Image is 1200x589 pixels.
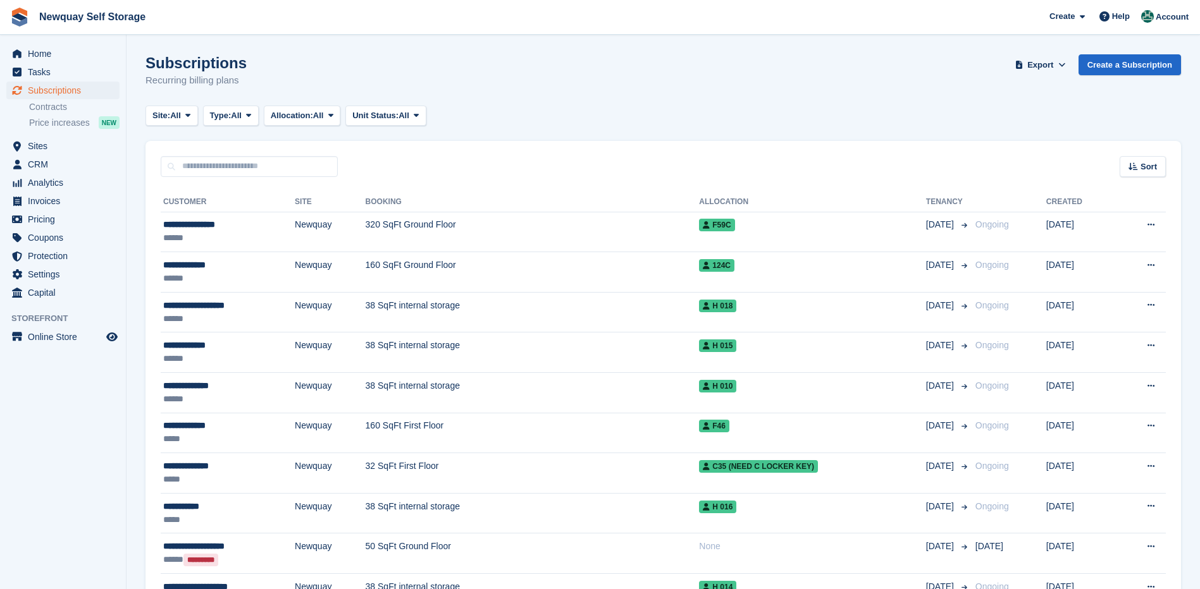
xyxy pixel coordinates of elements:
span: Unit Status: [352,109,399,122]
button: Allocation: All [264,106,341,126]
span: Home [28,45,104,63]
button: Unit Status: All [345,106,426,126]
th: Site [295,192,366,212]
a: menu [6,210,120,228]
a: Preview store [104,329,120,344]
td: 160 SqFt First Floor [366,413,700,453]
td: [DATE] [1046,413,1115,453]
span: CRM [28,155,104,173]
span: H 018 [699,300,736,312]
a: menu [6,174,120,191]
span: [DATE] [926,258,956,272]
td: [DATE] [1046,252,1115,293]
span: Ongoing [975,219,1009,229]
td: [DATE] [1046,373,1115,413]
span: [DATE] [926,339,956,352]
span: Ongoing [975,300,1009,310]
img: JON [1141,10,1154,23]
span: Create [1049,10,1075,23]
span: H 016 [699,501,736,513]
td: 38 SqFt internal storage [366,292,700,332]
button: Site: All [145,106,198,126]
td: 160 SqFt Ground Floor [366,252,700,293]
span: [DATE] [926,419,956,432]
span: F46 [699,420,729,432]
th: Allocation [699,192,926,212]
span: [DATE] [926,459,956,473]
td: Newquay [295,292,366,332]
a: Price increases NEW [29,116,120,130]
td: Newquay [295,212,366,252]
span: Tasks [28,63,104,81]
span: Help [1112,10,1130,23]
span: C35 (Need C Locker key) [699,460,818,473]
td: [DATE] [1046,332,1115,373]
span: Type: [210,109,232,122]
span: [DATE] [926,379,956,392]
td: 38 SqFt internal storage [366,493,700,533]
span: [DATE] [926,540,956,553]
a: Newquay Self Storage [34,6,151,27]
a: menu [6,284,120,301]
span: [DATE] [926,299,956,312]
span: H 015 [699,339,736,352]
span: F59C [699,219,734,231]
span: Invoices [28,192,104,210]
span: Storefront [11,312,126,325]
span: [DATE] [926,218,956,231]
td: Newquay [295,413,366,453]
button: Type: All [203,106,259,126]
td: Newquay [295,533,366,574]
span: Settings [28,265,104,283]
td: 320 SqFt Ground Floor [366,212,700,252]
a: menu [6,247,120,265]
span: Protection [28,247,104,265]
span: Ongoing [975,420,1009,430]
a: menu [6,63,120,81]
td: Newquay [295,373,366,413]
span: All [170,109,181,122]
th: Booking [366,192,700,212]
span: Ongoing [975,501,1009,511]
td: [DATE] [1046,493,1115,533]
td: 32 SqFt First Floor [366,453,700,494]
span: H 010 [699,380,736,392]
span: Price increases [29,117,90,129]
div: None [699,540,926,553]
td: Newquay [295,493,366,533]
span: Account [1156,11,1189,23]
td: [DATE] [1046,292,1115,332]
p: Recurring billing plans [145,73,247,88]
td: Newquay [295,252,366,293]
h1: Subscriptions [145,54,247,71]
a: menu [6,82,120,99]
th: Customer [161,192,295,212]
span: [DATE] [975,541,1003,551]
a: menu [6,328,120,346]
a: Create a Subscription [1079,54,1181,75]
span: Subscriptions [28,82,104,99]
span: Capital [28,284,104,301]
span: Ongoing [975,260,1009,270]
span: [DATE] [926,500,956,513]
span: Sites [28,137,104,155]
td: 38 SqFt internal storage [366,332,700,373]
a: menu [6,45,120,63]
span: All [313,109,324,122]
th: Tenancy [926,192,970,212]
td: [DATE] [1046,212,1115,252]
span: Sort [1141,161,1157,173]
th: Created [1046,192,1115,212]
span: All [399,109,409,122]
td: 50 SqFt Ground Floor [366,533,700,574]
a: menu [6,229,120,246]
div: NEW [99,116,120,129]
span: All [231,109,242,122]
span: Export [1027,59,1053,71]
td: [DATE] [1046,533,1115,574]
span: Online Store [28,328,104,346]
a: menu [6,155,120,173]
span: Allocation: [271,109,313,122]
td: [DATE] [1046,453,1115,494]
a: menu [6,137,120,155]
